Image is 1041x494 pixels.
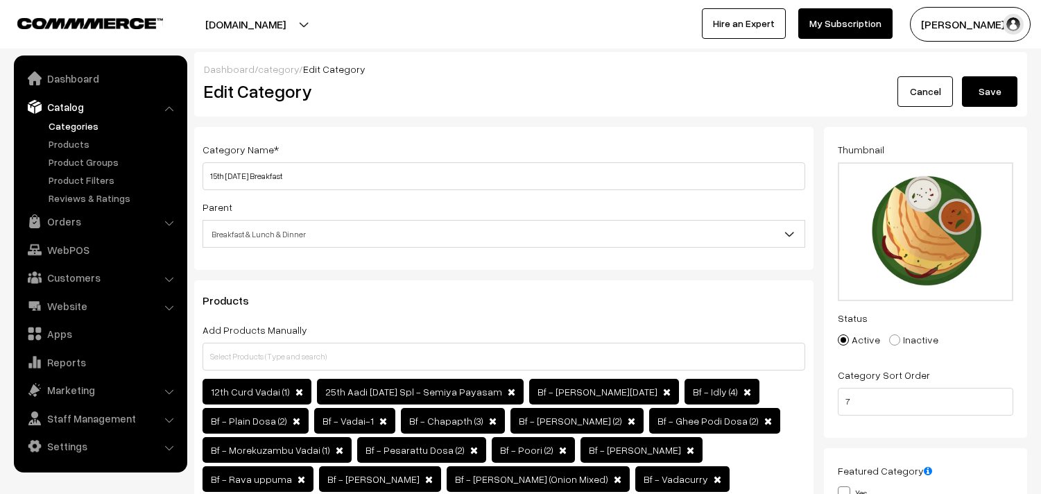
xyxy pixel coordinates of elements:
[203,142,279,157] label: Category Name
[203,200,232,214] label: Parent
[17,350,182,375] a: Reports
[258,63,299,75] a: category
[519,415,622,427] span: Bf - [PERSON_NAME] (2)
[17,406,182,431] a: Staff Management
[17,94,182,119] a: Catalog
[455,473,608,485] span: Bf - [PERSON_NAME] (Onion Mixed)
[500,444,553,456] span: Bf - Poori (2)
[17,321,182,346] a: Apps
[838,388,1013,416] input: Enter Number
[889,332,938,347] label: Inactive
[962,76,1017,107] button: Save
[157,7,334,42] button: [DOMAIN_NAME]
[838,332,880,347] label: Active
[897,76,953,107] a: Cancel
[211,386,290,398] span: 12th Curd Vadai (1)
[644,473,708,485] span: Bf - Vadacurry
[327,473,420,485] span: Bf - [PERSON_NAME]
[409,415,483,427] span: Bf - Chapapth (3)
[211,444,330,456] span: Bf - Morekuzambu Vadai (1)
[203,343,805,370] input: Select Products (Type and search)
[45,137,182,151] a: Products
[45,191,182,205] a: Reviews & Ratings
[203,162,805,190] input: Category Name
[45,173,182,187] a: Product Filters
[702,8,786,39] a: Hire an Expert
[17,237,182,262] a: WebPOS
[45,119,182,133] a: Categories
[838,311,868,325] label: Status
[798,8,893,39] a: My Subscription
[17,209,182,234] a: Orders
[211,415,287,427] span: Bf - Plain Dosa (2)
[204,63,255,75] a: Dashboard
[17,293,182,318] a: Website
[537,386,657,398] span: Bf - [PERSON_NAME][DATE]
[45,155,182,169] a: Product Groups
[17,434,182,459] a: Settings
[17,265,182,290] a: Customers
[204,62,1017,76] div: / /
[211,473,292,485] span: Bf - Rava uppuma
[203,323,307,337] label: Add Products Manually
[203,293,266,307] span: Products
[203,220,805,248] span: Breakfast & Lunch & Dinner
[322,415,374,427] span: Bf - Vadai-1
[1003,14,1024,35] img: user
[17,66,182,91] a: Dashboard
[838,368,930,382] label: Category Sort Order
[657,415,759,427] span: Bf - Ghee Podi Dosa (2)
[838,142,884,157] label: Thumbnail
[693,386,738,398] span: Bf - Idly (4)
[910,7,1031,42] button: [PERSON_NAME] s…
[838,463,932,478] label: Featured Category
[204,80,809,102] h2: Edit Category
[17,14,139,31] a: COMMMERCE
[17,377,182,402] a: Marketing
[303,63,365,75] span: Edit Category
[589,444,681,456] span: Bf - [PERSON_NAME]
[17,18,163,28] img: COMMMERCE
[365,444,465,456] span: Bf - Pesarattu Dosa (2)
[325,386,502,398] span: 25th Aadi [DATE] Spl - Semiya Payasam
[203,222,805,246] span: Breakfast & Lunch & Dinner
